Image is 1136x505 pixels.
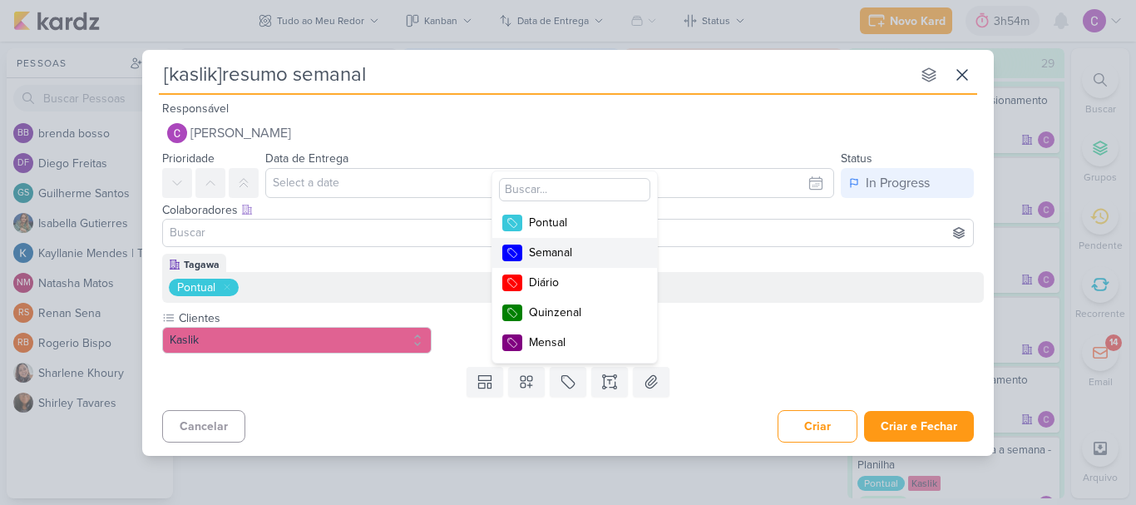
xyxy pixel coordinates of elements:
[184,257,220,272] div: Tagawa
[167,123,187,143] img: Carlos Lima
[265,168,834,198] input: Select a date
[492,208,657,238] button: Pontual
[162,327,432,354] button: Kaslik
[529,244,637,261] div: Semanal
[177,309,432,327] label: Clientes
[866,173,930,193] div: In Progress
[492,298,657,328] button: Quinzenal
[162,201,974,219] div: Colaboradores
[529,274,637,291] div: Diário
[841,168,974,198] button: In Progress
[177,279,215,296] div: Pontual
[190,123,291,143] span: [PERSON_NAME]
[159,60,911,90] input: Kard Sem Título
[529,214,637,231] div: Pontual
[162,151,215,166] label: Prioridade
[499,178,650,201] input: Buscar...
[864,411,974,442] button: Criar e Fechar
[162,118,974,148] button: [PERSON_NAME]
[492,268,657,298] button: Diário
[265,151,348,166] label: Data de Entrega
[492,238,657,268] button: Semanal
[529,334,637,351] div: Mensal
[166,223,970,243] input: Buscar
[162,410,245,443] button: Cancelar
[529,304,637,321] div: Quinzenal
[492,328,657,358] button: Mensal
[841,151,872,166] label: Status
[162,101,229,116] label: Responsável
[778,410,857,443] button: Criar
